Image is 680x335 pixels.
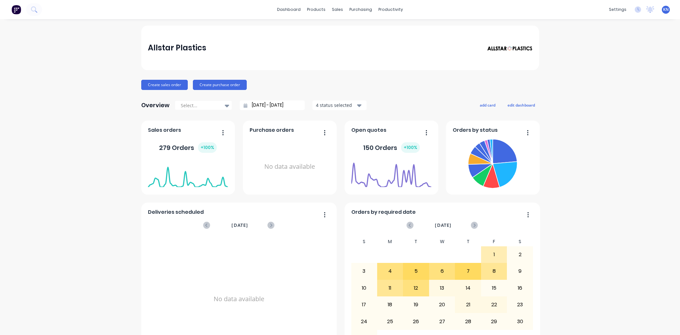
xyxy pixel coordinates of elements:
[11,5,21,14] img: Factory
[274,5,304,14] a: dashboard
[351,208,416,216] span: Orders by required date
[455,280,481,296] div: 14
[403,280,429,296] div: 12
[250,126,294,134] span: Purchase orders
[250,137,330,197] div: No data available
[507,313,533,329] div: 30
[429,263,455,279] div: 6
[476,101,500,109] button: add card
[231,222,248,229] span: [DATE]
[435,222,451,229] span: [DATE]
[507,263,533,279] div: 9
[351,280,377,296] div: 10
[377,313,403,329] div: 25
[507,280,533,296] div: 16
[351,237,377,246] div: S
[507,237,533,246] div: S
[312,100,367,110] button: 4 status selected
[455,263,481,279] div: 7
[455,297,481,313] div: 21
[429,280,455,296] div: 13
[663,7,669,12] span: KN
[377,280,403,296] div: 11
[403,297,429,313] div: 19
[148,126,181,134] span: Sales orders
[159,142,217,153] div: 279 Orders
[481,297,507,313] div: 22
[198,142,217,153] div: + 100 %
[481,237,507,246] div: F
[487,46,532,51] img: Allstar Plastics
[193,80,247,90] button: Create purchase order
[481,247,507,263] div: 1
[316,102,356,108] div: 4 status selected
[375,5,406,14] div: productivity
[403,237,429,246] div: T
[351,263,377,279] div: 3
[351,126,386,134] span: Open quotes
[429,313,455,329] div: 27
[429,297,455,313] div: 20
[377,297,403,313] div: 18
[403,313,429,329] div: 26
[453,126,498,134] span: Orders by status
[481,263,507,279] div: 8
[606,5,630,14] div: settings
[148,208,204,216] span: Deliveries scheduled
[429,237,455,246] div: W
[507,297,533,313] div: 23
[346,5,375,14] div: purchasing
[481,280,507,296] div: 15
[455,313,481,329] div: 28
[455,237,481,246] div: T
[148,41,206,54] div: Allstar Plastics
[351,297,377,313] div: 17
[329,5,346,14] div: sales
[351,313,377,329] div: 24
[507,247,533,263] div: 2
[377,263,403,279] div: 4
[377,237,403,246] div: M
[481,313,507,329] div: 29
[403,263,429,279] div: 5
[141,99,170,112] div: Overview
[401,142,420,153] div: + 100 %
[503,101,539,109] button: edit dashboard
[304,5,329,14] div: products
[141,80,188,90] button: Create sales order
[363,142,420,153] div: 150 Orders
